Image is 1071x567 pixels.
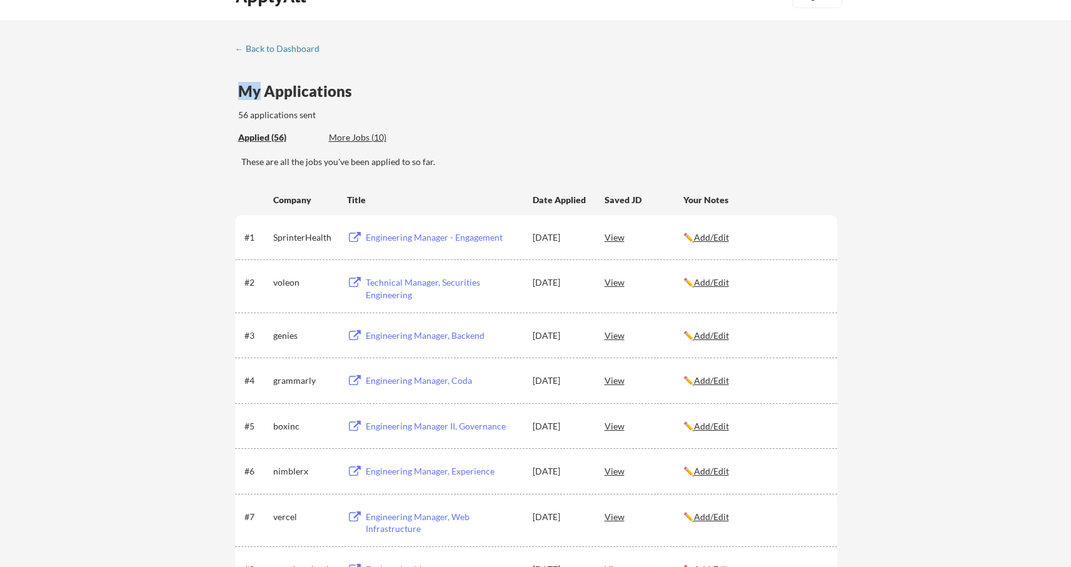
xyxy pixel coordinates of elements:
[238,109,480,121] div: 56 applications sent
[605,188,683,211] div: Saved JD
[533,231,588,244] div: [DATE]
[329,131,421,144] div: These are job applications we think you'd be a good fit for, but couldn't apply you to automatica...
[683,276,826,289] div: ✏️
[244,329,269,342] div: #3
[533,329,588,342] div: [DATE]
[694,232,729,243] u: Add/Edit
[273,374,336,387] div: grammarly
[244,420,269,433] div: #5
[533,511,588,523] div: [DATE]
[683,231,826,244] div: ✏️
[273,420,336,433] div: boxinc
[366,374,521,387] div: Engineering Manager, Coda
[244,276,269,289] div: #2
[366,511,521,535] div: Engineering Manager, Web Infrastructure
[244,374,269,387] div: #4
[605,226,683,248] div: View
[366,276,521,301] div: Technical Manager, Securities Engineering
[366,420,521,433] div: Engineering Manager II, Governance
[235,44,329,53] div: ← Back to Dashboard
[533,420,588,433] div: [DATE]
[273,329,336,342] div: genies
[605,324,683,346] div: View
[241,156,837,168] div: These are all the jobs you've been applied to so far.
[683,194,826,206] div: Your Notes
[238,84,362,99] div: My Applications
[273,276,336,289] div: voleon
[533,194,588,206] div: Date Applied
[533,465,588,478] div: [DATE]
[273,194,336,206] div: Company
[366,231,521,244] div: Engineering Manager - Engagement
[694,330,729,341] u: Add/Edit
[366,465,521,478] div: Engineering Manager, Experience
[694,277,729,288] u: Add/Edit
[605,414,683,437] div: View
[273,465,336,478] div: nimblerx
[533,374,588,387] div: [DATE]
[694,375,729,386] u: Add/Edit
[244,511,269,523] div: #7
[273,511,336,523] div: vercel
[683,374,826,387] div: ✏️
[605,271,683,293] div: View
[238,131,319,144] div: Applied (56)
[683,511,826,523] div: ✏️
[683,420,826,433] div: ✏️
[244,231,269,244] div: #1
[273,231,336,244] div: SprinterHealth
[244,465,269,478] div: #6
[329,131,421,144] div: More Jobs (10)
[533,276,588,289] div: [DATE]
[694,421,729,431] u: Add/Edit
[605,459,683,482] div: View
[605,369,683,391] div: View
[683,329,826,342] div: ✏️
[238,131,319,144] div: These are all the jobs you've been applied to so far.
[605,505,683,528] div: View
[694,511,729,522] u: Add/Edit
[683,465,826,478] div: ✏️
[694,466,729,476] u: Add/Edit
[235,44,329,56] a: ← Back to Dashboard
[366,329,521,342] div: Engineering Manager, Backend
[347,194,521,206] div: Title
